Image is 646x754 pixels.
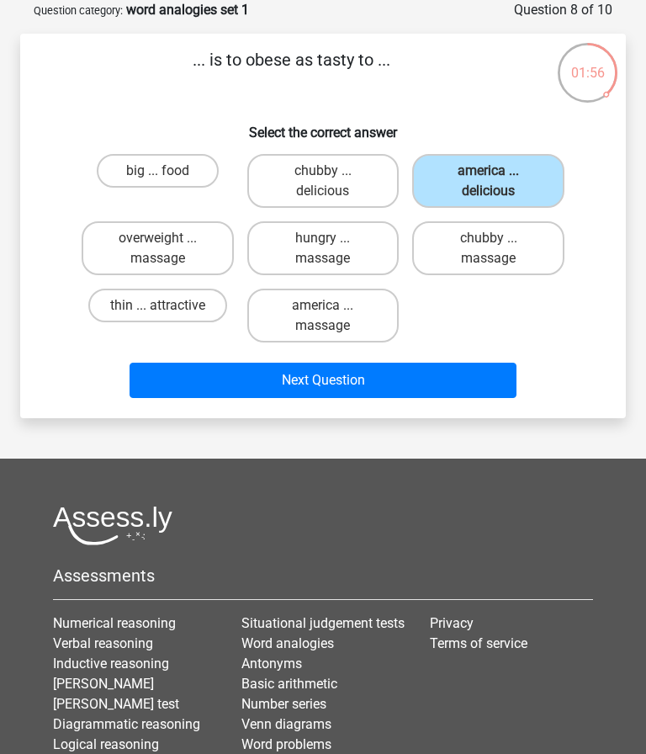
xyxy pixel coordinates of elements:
[241,736,331,752] a: Word problems
[241,696,326,712] a: Number series
[241,716,331,732] a: Venn diagrams
[430,635,527,651] a: Terms of service
[47,111,599,141] h6: Select the correct answer
[53,565,593,586] h5: Assessments
[126,2,249,18] strong: word analogies set 1
[241,615,405,631] a: Situational judgement tests
[241,676,337,692] a: Basic arithmetic
[97,154,219,188] label: big ... food
[88,289,227,322] label: thin ... attractive
[53,656,169,672] a: Inductive reasoning
[82,221,234,275] label: overweight ... massage
[53,506,172,545] img: Assessly logo
[53,615,176,631] a: Numerical reasoning
[53,736,159,752] a: Logical reasoning
[47,47,536,98] p: ... is to obese as tasty to ...
[241,635,334,651] a: Word analogies
[53,635,153,651] a: Verbal reasoning
[130,363,516,398] button: Next Question
[247,221,400,275] label: hungry ... massage
[412,154,564,208] label: america ... delicious
[247,289,400,342] label: america ... massage
[53,676,179,712] a: [PERSON_NAME] [PERSON_NAME] test
[247,154,400,208] label: chubby ... delicious
[430,615,474,631] a: Privacy
[241,656,302,672] a: Antonyms
[412,221,564,275] label: chubby ... massage
[34,4,123,17] small: Question category:
[556,41,619,83] div: 01:56
[53,716,200,732] a: Diagrammatic reasoning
